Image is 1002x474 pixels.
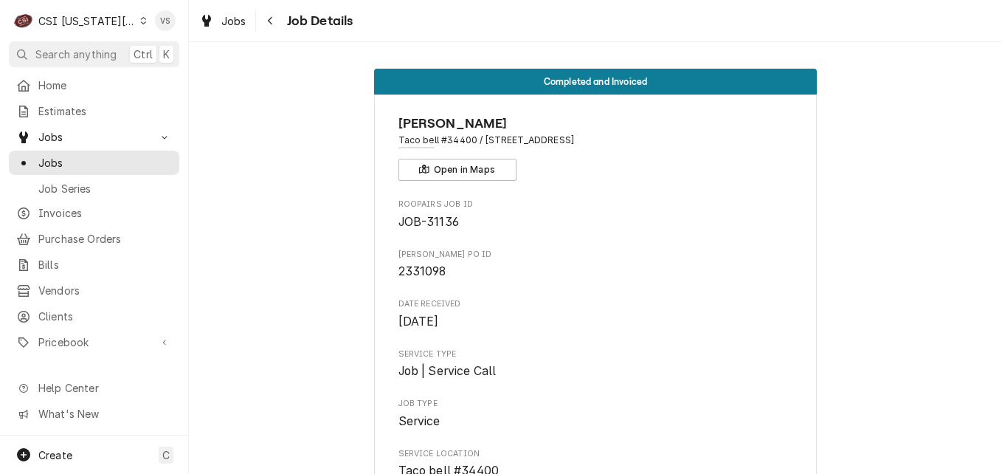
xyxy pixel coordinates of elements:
[398,249,793,261] span: [PERSON_NAME] PO ID
[155,10,176,31] div: Vicky Stuesse's Avatar
[398,315,439,329] span: [DATE]
[398,413,793,430] span: Job Type
[38,309,172,324] span: Clients
[398,134,793,147] span: Address
[38,283,172,298] span: Vendors
[398,364,497,378] span: Job | Service Call
[398,398,793,430] div: Job Type
[38,406,170,422] span: What's New
[9,304,179,329] a: Clients
[9,41,179,67] button: Search anythingCtrlK
[283,11,353,31] span: Job Details
[259,9,283,32] button: Navigate back
[398,199,793,230] div: Roopairs Job ID
[35,47,117,62] span: Search anything
[398,414,440,428] span: Service
[38,205,172,221] span: Invoices
[398,249,793,281] div: Lane Valente PO ID
[398,363,793,380] span: Service Type
[398,398,793,410] span: Job Type
[398,159,516,181] button: Open in Maps
[38,380,170,396] span: Help Center
[398,114,793,181] div: Client Information
[193,9,252,33] a: Jobs
[38,78,172,93] span: Home
[374,69,817,95] div: Status
[398,114,793,134] span: Name
[398,298,793,310] span: Date Received
[398,348,793,380] div: Service Type
[13,10,34,31] div: C
[398,263,793,281] span: Lane Valente PO ID
[38,231,172,247] span: Purchase Orders
[38,181,172,196] span: Job Series
[38,129,150,145] span: Jobs
[9,278,179,303] a: Vendors
[9,253,179,277] a: Bills
[38,13,136,29] div: CSI [US_STATE][GEOGRAPHIC_DATA]
[398,348,793,360] span: Service Type
[13,10,34,31] div: CSI Kansas City's Avatar
[162,447,170,463] span: C
[398,313,793,331] span: Date Received
[398,448,793,460] span: Service Location
[38,257,172,272] span: Bills
[9,402,179,426] a: Go to What's New
[38,449,72,461] span: Create
[9,125,179,149] a: Go to Jobs
[9,330,179,354] a: Go to Pricebook
[38,103,172,119] span: Estimates
[398,264,446,278] span: 2331098
[398,213,793,231] span: Roopairs Job ID
[9,376,179,400] a: Go to Help Center
[9,176,179,201] a: Job Series
[9,151,179,175] a: Jobs
[9,227,179,251] a: Purchase Orders
[38,334,150,350] span: Pricebook
[38,155,172,171] span: Jobs
[221,13,246,29] span: Jobs
[9,73,179,97] a: Home
[9,201,179,225] a: Invoices
[398,199,793,210] span: Roopairs Job ID
[398,298,793,330] div: Date Received
[544,77,648,86] span: Completed and Invoiced
[134,47,153,62] span: Ctrl
[398,215,459,229] span: JOB-31136
[155,10,176,31] div: VS
[9,99,179,123] a: Estimates
[163,47,170,62] span: K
